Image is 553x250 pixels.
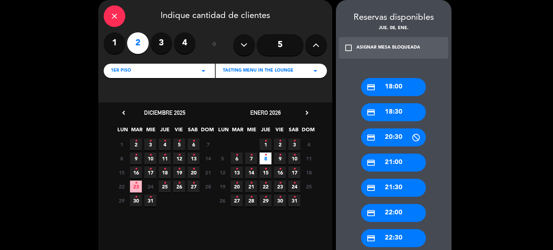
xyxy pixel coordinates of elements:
i: • [293,163,296,175]
i: • [149,135,152,147]
div: 22:30 [361,229,426,247]
span: 29 [116,195,127,206]
span: 17 [288,167,300,178]
i: • [192,149,195,161]
span: 5 [216,153,228,164]
span: 13 [188,153,199,164]
span: 2 [130,138,142,150]
div: Reservas disponibles [336,11,451,25]
i: • [192,177,195,189]
i: • [264,163,267,175]
i: • [293,191,296,203]
i: • [250,149,252,161]
span: 2 [274,138,286,150]
i: • [293,177,296,189]
span: enero 2026 [250,109,281,116]
span: 10 [288,153,300,164]
i: • [178,149,180,161]
span: 5 [173,138,185,150]
span: 13 [231,167,243,178]
span: 21 [245,181,257,192]
i: • [250,177,252,189]
div: ó [203,32,226,58]
span: 19 [173,167,185,178]
span: 10 [144,153,156,164]
span: 28 [245,195,257,206]
span: 21 [202,167,214,178]
span: 4 [303,138,315,150]
i: • [163,163,166,175]
span: 11 [303,153,315,164]
i: credit_card [367,183,376,192]
span: 6 [231,153,243,164]
span: Tasting menu in the lounge [223,67,293,74]
i: close [110,12,119,21]
i: • [235,177,238,189]
i: • [293,135,296,147]
span: 22 [260,181,271,192]
span: 29 [260,195,271,206]
span: 3 [288,138,300,150]
label: 4 [174,32,195,54]
i: • [192,163,195,175]
i: credit_card [367,133,376,142]
i: • [135,135,137,147]
i: arrow_drop_down [199,67,208,75]
span: 8 [116,153,127,164]
span: 30 [130,195,142,206]
span: 27 [188,181,199,192]
i: chevron_right [303,109,311,117]
span: 1 [116,138,127,150]
div: 18:00 [361,78,426,96]
i: • [235,149,238,161]
span: 16 [130,167,142,178]
i: • [149,191,152,203]
i: arrow_drop_down [311,67,320,75]
i: chevron_left [120,109,127,117]
span: 27 [231,195,243,206]
span: DOM [201,126,213,137]
div: jue. 08, ene. [336,25,451,32]
span: 12 [173,153,185,164]
span: SAB [288,126,300,137]
span: 31 [288,195,300,206]
span: 28 [202,181,214,192]
i: • [163,177,166,189]
span: 4 [159,138,171,150]
div: 18:30 [361,103,426,121]
span: 16 [274,167,286,178]
span: 23 [274,181,286,192]
i: • [178,177,180,189]
span: 14 [245,167,257,178]
i: • [235,191,238,203]
span: 9 [274,153,286,164]
div: 21:30 [361,179,426,197]
span: diciembre 2025 [144,109,185,116]
span: 11 [159,153,171,164]
span: VIE [274,126,286,137]
i: • [192,135,195,147]
span: 25 [159,181,171,192]
i: • [293,149,296,161]
span: 18 [159,167,171,178]
i: • [264,177,267,189]
span: 7 [202,138,214,150]
i: • [264,135,267,147]
span: 3 [144,138,156,150]
span: 18 [303,167,315,178]
span: MAR [231,126,243,137]
span: MAR [131,126,143,137]
label: 1 [104,32,125,54]
span: 12 [216,167,228,178]
i: • [250,191,252,203]
div: Indique cantidad de clientes [104,5,327,27]
span: 30 [274,195,286,206]
span: SAB [187,126,199,137]
span: 14 [202,153,214,164]
i: • [178,135,180,147]
i: • [264,149,267,161]
span: 15 [116,167,127,178]
i: • [178,163,180,175]
i: • [135,177,137,189]
label: 2 [127,32,149,54]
